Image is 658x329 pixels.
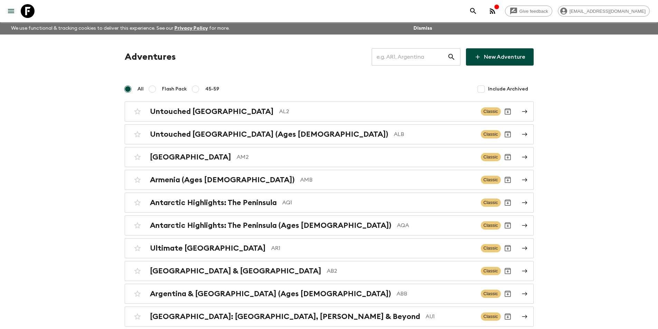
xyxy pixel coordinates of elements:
[501,127,515,141] button: Archive
[516,9,552,14] span: Give feedback
[501,105,515,118] button: Archive
[501,219,515,232] button: Archive
[412,23,434,33] button: Dismiss
[4,4,18,18] button: menu
[125,124,534,144] a: Untouched [GEOGRAPHIC_DATA] (Ages [DEMOGRAPHIC_DATA])ALBClassicArchive
[8,22,232,35] p: We use functional & tracking cookies to deliver this experience. See our for more.
[488,86,528,93] span: Include Archived
[481,290,501,298] span: Classic
[481,267,501,275] span: Classic
[271,244,475,252] p: AR1
[501,173,515,187] button: Archive
[558,6,650,17] div: [EMAIL_ADDRESS][DOMAIN_NAME]
[125,284,534,304] a: Argentina & [GEOGRAPHIC_DATA] (Ages [DEMOGRAPHIC_DATA])ABBClassicArchive
[125,215,534,235] a: Antarctic Highlights: The Peninsula (Ages [DEMOGRAPHIC_DATA])AQAClassicArchive
[372,47,447,67] input: e.g. AR1, Argentina
[150,221,391,230] h2: Antarctic Highlights: The Peninsula (Ages [DEMOGRAPHIC_DATA])
[125,193,534,213] a: Antarctic Highlights: The PeninsulaAQ1ClassicArchive
[150,289,391,298] h2: Argentina & [GEOGRAPHIC_DATA] (Ages [DEMOGRAPHIC_DATA])
[150,267,321,275] h2: [GEOGRAPHIC_DATA] & [GEOGRAPHIC_DATA]
[426,312,475,321] p: AU1
[481,153,501,161] span: Classic
[501,241,515,255] button: Archive
[501,150,515,164] button: Archive
[150,130,388,139] h2: Untouched [GEOGRAPHIC_DATA] (Ages [DEMOGRAPHIC_DATA])
[300,176,475,184] p: AMB
[237,153,475,161] p: AM2
[481,130,501,138] span: Classic
[205,86,219,93] span: 45-59
[125,307,534,327] a: [GEOGRAPHIC_DATA]: [GEOGRAPHIC_DATA], [PERSON_NAME] & BeyondAU1ClassicArchive
[125,147,534,167] a: [GEOGRAPHIC_DATA]AM2ClassicArchive
[282,199,475,207] p: AQ1
[466,48,534,66] a: New Adventure
[150,312,420,321] h2: [GEOGRAPHIC_DATA]: [GEOGRAPHIC_DATA], [PERSON_NAME] & Beyond
[150,153,231,162] h2: [GEOGRAPHIC_DATA]
[125,170,534,190] a: Armenia (Ages [DEMOGRAPHIC_DATA])AMBClassicArchive
[501,264,515,278] button: Archive
[481,107,501,116] span: Classic
[505,6,552,17] a: Give feedback
[481,244,501,252] span: Classic
[125,50,176,64] h1: Adventures
[150,244,266,253] h2: Ultimate [GEOGRAPHIC_DATA]
[481,199,501,207] span: Classic
[501,287,515,301] button: Archive
[174,26,208,31] a: Privacy Policy
[397,221,475,230] p: AQA
[394,130,475,138] p: ALB
[125,238,534,258] a: Ultimate [GEOGRAPHIC_DATA]AR1ClassicArchive
[279,107,475,116] p: AL2
[327,267,475,275] p: AB2
[481,312,501,321] span: Classic
[501,310,515,323] button: Archive
[501,196,515,210] button: Archive
[481,176,501,184] span: Classic
[125,261,534,281] a: [GEOGRAPHIC_DATA] & [GEOGRAPHIC_DATA]AB2ClassicArchive
[566,9,649,14] span: [EMAIL_ADDRESS][DOMAIN_NAME]
[162,86,187,93] span: Flash Pack
[481,221,501,230] span: Classic
[466,4,480,18] button: search adventures
[125,101,534,122] a: Untouched [GEOGRAPHIC_DATA]AL2ClassicArchive
[397,290,475,298] p: ABB
[137,86,144,93] span: All
[150,198,277,207] h2: Antarctic Highlights: The Peninsula
[150,107,274,116] h2: Untouched [GEOGRAPHIC_DATA]
[150,175,295,184] h2: Armenia (Ages [DEMOGRAPHIC_DATA])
